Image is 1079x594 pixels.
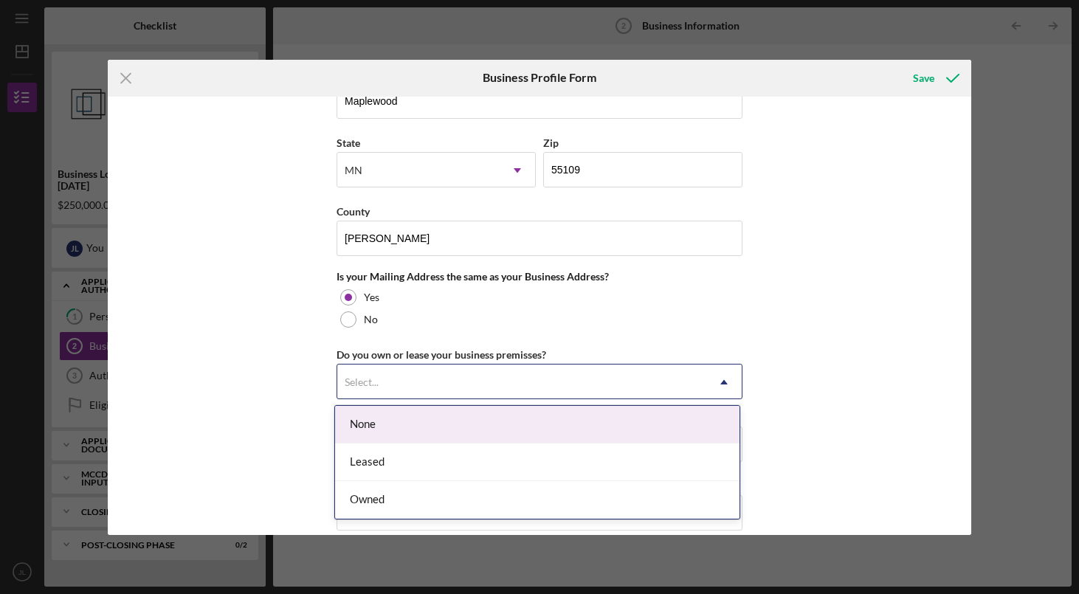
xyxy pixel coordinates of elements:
[337,271,742,283] div: Is your Mailing Address the same as your Business Address?
[345,165,362,176] div: MN
[364,314,378,325] label: No
[335,443,740,481] div: Leased
[543,137,559,149] label: Zip
[364,291,379,303] label: Yes
[335,481,740,519] div: Owned
[345,376,379,388] div: Select...
[483,71,596,84] h6: Business Profile Form
[335,406,740,443] div: None
[337,205,370,218] label: County
[913,63,934,93] div: Save
[898,63,971,93] button: Save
